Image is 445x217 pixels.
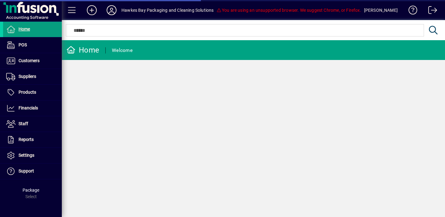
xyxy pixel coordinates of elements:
[3,132,62,147] a: Reports
[23,188,39,193] span: Package
[3,164,62,179] a: Support
[66,45,99,55] div: Home
[19,58,40,63] span: Customers
[19,137,34,142] span: Reports
[3,148,62,163] a: Settings
[424,1,437,21] a: Logout
[404,1,417,21] a: Knowledge Base
[19,90,36,95] span: Products
[19,153,34,158] span: Settings
[3,69,62,84] a: Suppliers
[3,116,62,132] a: Staff
[102,5,121,16] button: Profile
[112,45,133,55] div: Welcome
[19,42,27,47] span: POS
[19,27,30,32] span: Home
[121,5,214,15] div: Hawkes Bay Packaging and Cleaning Solutions
[3,53,62,69] a: Customers
[19,121,28,126] span: Staff
[3,100,62,116] a: Financials
[3,37,62,53] a: POS
[19,105,38,110] span: Financials
[82,5,102,16] button: Add
[3,85,62,100] a: Products
[364,5,398,15] div: [PERSON_NAME]
[216,8,361,13] span: You are using an unsupported browser. We suggest Chrome, or Firefox.
[19,74,36,79] span: Suppliers
[19,168,34,173] span: Support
